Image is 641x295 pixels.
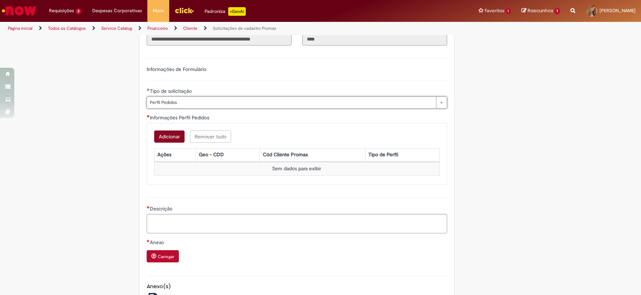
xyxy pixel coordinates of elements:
a: Rascunhos [522,8,560,14]
span: Necessários [147,206,150,209]
td: Sem dados para exibir [154,162,439,175]
span: Necessários [147,239,150,242]
img: click_logo_yellow_360x200.png [175,5,194,16]
span: Tipo de solicitação [150,88,193,94]
th: Geo - CDD [196,148,260,161]
div: Padroniza [205,7,246,16]
p: +GenAi [228,7,246,16]
ul: Trilhas de página [5,22,422,35]
th: Ações [154,148,196,161]
a: Cliente [183,25,197,31]
span: Anexo [150,239,165,246]
a: Financeiro [147,25,168,31]
span: 2 [75,8,82,14]
span: Rascunhos [528,7,553,14]
button: Add a row for Informações Perfil Pedidos [154,130,185,143]
textarea: Descrição [147,214,447,233]
th: Tipo de Perfil [366,148,440,161]
img: ServiceNow [1,4,38,18]
th: Cód Cliente Promax [260,148,366,161]
span: Favoritos [485,7,504,14]
a: Todos os Catálogos [48,25,86,31]
h5: Anexo(s) [147,284,447,290]
a: Solicitações de cadastro Promax [213,25,276,31]
a: Página inicial [8,25,33,31]
label: Informações de Formulário [147,66,206,72]
button: Carregar anexo de Anexo Required [147,250,179,262]
a: Service Catalog [101,25,132,31]
span: Informações Perfil Pedidos [150,114,211,121]
span: Despesas Corporativas [92,7,142,14]
span: 1 [554,8,560,14]
span: 1 [506,8,511,14]
span: [PERSON_NAME] [600,8,636,14]
span: Obrigatório Preenchido [147,88,150,91]
small: Carregar [158,254,174,260]
span: More [153,7,164,14]
input: Código da Unidade [302,33,447,46]
span: Perfil Pedidos [150,97,432,108]
input: Título [147,33,292,46]
span: Descrição [150,205,174,212]
span: Necessários [147,115,150,118]
span: Requisições [49,7,74,14]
